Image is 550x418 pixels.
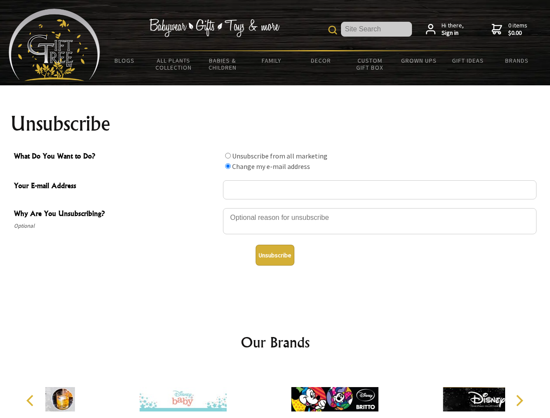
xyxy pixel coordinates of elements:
a: Brands [493,51,542,70]
span: What Do You Want to Do? [14,151,219,163]
img: product search [328,26,337,34]
label: Unsubscribe from all marketing [232,152,327,160]
textarea: Why Are You Unsubscribing? [223,208,537,234]
a: All Plants Collection [149,51,199,77]
h1: Unsubscribe [10,113,540,134]
a: Grown Ups [394,51,443,70]
button: Next [510,391,529,410]
input: What Do You Want to Do? [225,163,231,169]
span: 0 items [508,21,527,37]
label: Change my e-mail address [232,162,310,171]
input: What Do You Want to Do? [225,153,231,158]
a: Decor [296,51,345,70]
a: Family [247,51,297,70]
a: Babies & Children [198,51,247,77]
span: Hi there, [442,22,464,37]
a: 0 items$0.00 [492,22,527,37]
strong: $0.00 [508,29,527,37]
h2: Our Brands [17,332,533,353]
a: Hi there,Sign in [426,22,464,37]
input: Your E-mail Address [223,180,537,199]
a: Gift Ideas [443,51,493,70]
span: Why Are You Unsubscribing? [14,208,219,221]
a: BLOGS [100,51,149,70]
a: Custom Gift Box [345,51,395,77]
span: Optional [14,221,219,231]
button: Previous [22,391,41,410]
img: Babywear - Gifts - Toys & more [149,19,280,37]
input: Site Search [341,22,412,37]
button: Unsubscribe [256,245,294,266]
strong: Sign in [442,29,464,37]
span: Your E-mail Address [14,180,219,193]
img: Babyware - Gifts - Toys and more... [9,9,100,81]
